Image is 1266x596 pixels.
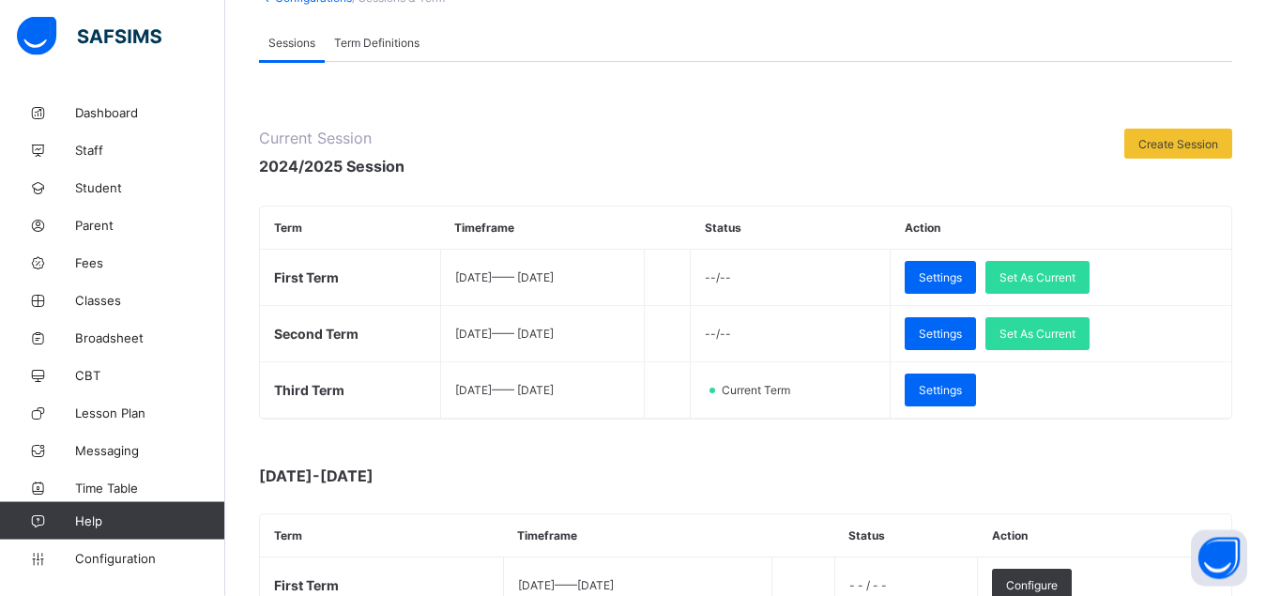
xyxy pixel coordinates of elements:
span: Set As Current [999,270,1075,284]
td: --/-- [691,250,891,306]
span: Create Session [1138,137,1218,151]
span: Term Definitions [334,36,419,50]
span: [DATE] —— [DATE] [455,383,554,397]
span: Broadsheet [75,330,225,345]
span: First Term [274,577,339,593]
span: 2024/2025 Session [259,157,404,176]
th: Timeframe [440,206,644,250]
img: safsims [17,17,161,56]
span: Student [75,180,225,195]
span: Current Term [720,383,801,397]
span: Dashboard [75,105,225,120]
span: Second Term [274,326,358,342]
span: Lesson Plan [75,405,225,420]
span: Configuration [75,551,224,566]
span: Messaging [75,443,225,458]
span: Staff [75,143,225,158]
button: Open asap [1191,530,1247,587]
th: Timeframe [503,514,771,558]
th: Status [834,514,978,558]
span: Classes [75,293,225,308]
span: Parent [75,218,225,233]
span: [DATE] —— [DATE] [455,270,554,284]
span: Configure [1006,578,1058,592]
th: Status [691,206,891,250]
span: [DATE]-[DATE] [259,466,634,485]
span: Settings [919,383,962,397]
th: Action [978,514,1231,558]
span: First Term [274,269,339,285]
span: CBT [75,368,225,383]
span: Current Session [259,129,404,147]
span: Help [75,513,224,528]
span: Settings [919,270,962,284]
span: Fees [75,255,225,270]
span: Sessions [268,36,315,50]
th: Term [260,514,503,558]
span: - - / - - [849,578,887,592]
th: Action [891,206,1231,250]
span: [DATE] —— [DATE] [518,578,614,592]
span: [DATE] —— [DATE] [455,327,554,341]
th: Term [260,206,440,250]
span: Third Term [274,382,344,398]
span: Time Table [75,481,225,496]
td: --/-- [691,306,891,362]
span: Settings [919,327,962,341]
span: Set As Current [999,327,1075,341]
